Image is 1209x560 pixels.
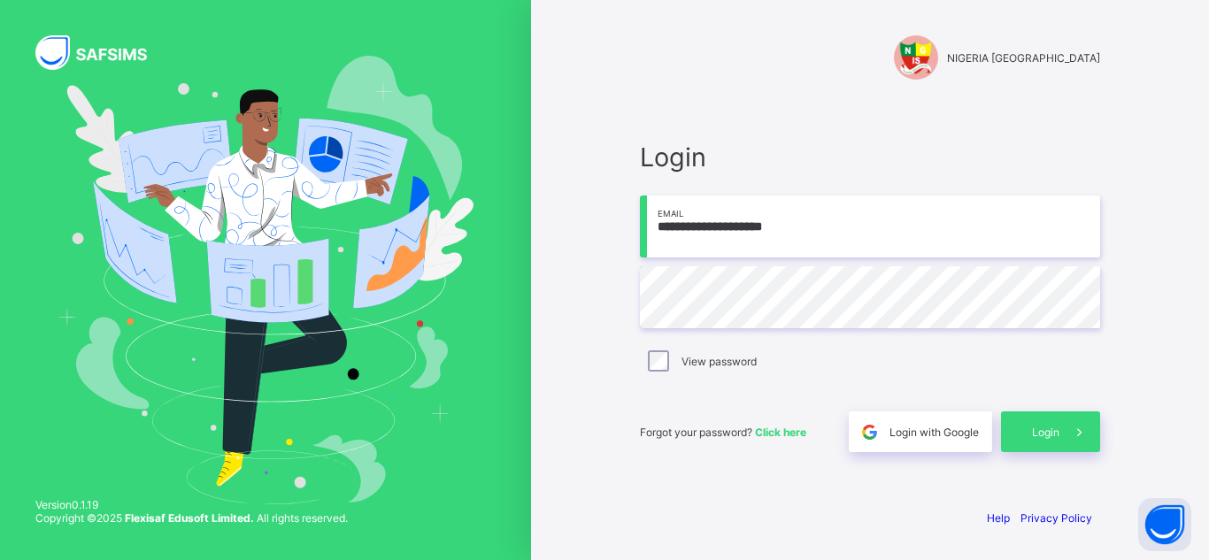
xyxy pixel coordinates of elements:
[947,51,1100,65] span: NIGERIA [GEOGRAPHIC_DATA]
[682,355,757,368] label: View password
[889,426,979,439] span: Login with Google
[755,426,806,439] a: Click here
[859,422,880,442] img: google.396cfc9801f0270233282035f929180a.svg
[1032,426,1059,439] span: Login
[58,56,474,503] img: Hero Image
[1138,498,1191,551] button: Open asap
[35,511,348,525] span: Copyright © 2025 All rights reserved.
[35,498,348,511] span: Version 0.1.19
[35,35,168,70] img: SAFSIMS Logo
[987,511,1010,525] a: Help
[640,142,1100,173] span: Login
[640,426,806,439] span: Forgot your password?
[1020,511,1092,525] a: Privacy Policy
[125,511,254,525] strong: Flexisaf Edusoft Limited.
